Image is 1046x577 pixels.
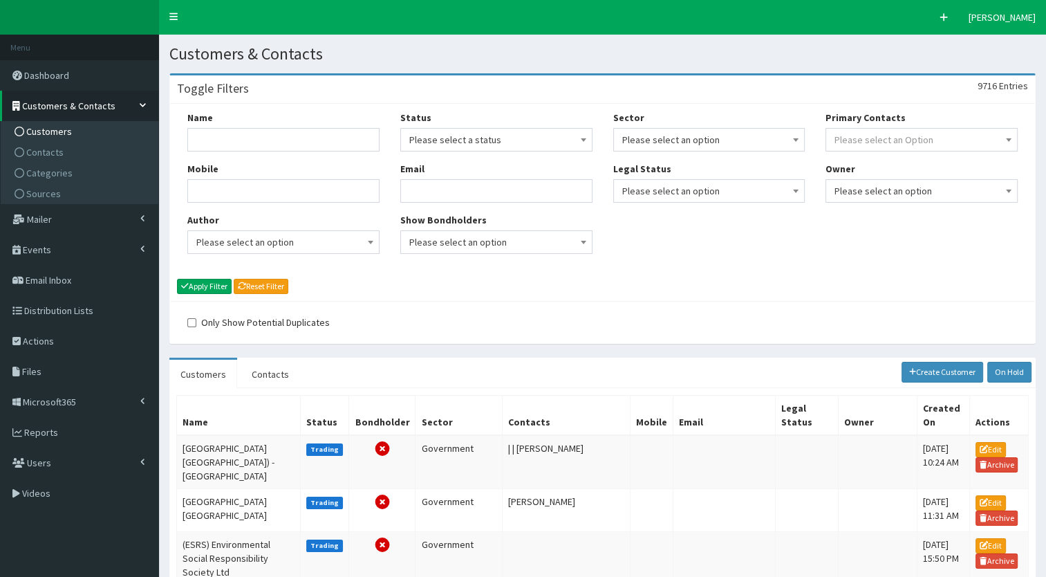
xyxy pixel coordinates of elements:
td: [DATE] 10:24 AM [917,435,969,489]
th: Sector [415,395,503,435]
label: Legal Status [613,162,671,176]
th: Actions [969,395,1028,435]
label: Name [187,111,213,125]
span: Email Inbox [26,274,71,286]
td: [PERSON_NAME] [503,488,631,531]
td: [GEOGRAPHIC_DATA] [GEOGRAPHIC_DATA]) - [GEOGRAPHIC_DATA] [177,435,301,489]
a: Contacts [241,360,300,389]
label: Primary Contacts [825,111,906,125]
th: Email [673,395,776,435]
span: Videos [22,487,50,500]
a: Customers [4,121,158,142]
th: Bondholder [349,395,415,435]
span: [PERSON_NAME] [969,11,1036,24]
th: Legal Status [775,395,838,435]
span: Dashboard [24,69,69,82]
a: Archive [975,457,1018,473]
span: Reports [24,426,58,439]
span: Please select an option [400,230,592,254]
a: Archive [975,553,1018,569]
span: Microsoft365 [23,396,76,408]
td: [GEOGRAPHIC_DATA] [GEOGRAPHIC_DATA] [177,488,301,531]
a: Edit [975,538,1006,553]
label: Trading [306,497,344,509]
th: Name [177,395,301,435]
label: Status [400,111,431,125]
span: 9716 [978,80,997,92]
span: Please select an option [825,179,1018,203]
span: Please select an Option [834,134,933,146]
span: Customers [26,125,72,138]
a: Edit [975,442,1006,457]
span: Please select a status [409,130,583,149]
button: Apply Filter [177,279,232,294]
a: Categories [4,163,158,183]
label: Trading [306,540,344,552]
th: Mobile [631,395,673,435]
span: Please select an option [622,130,796,149]
td: | | [PERSON_NAME] [503,435,631,489]
label: Show Bondholders [400,213,487,227]
label: Mobile [187,162,218,176]
td: Government [415,488,503,531]
span: Distribution Lists [24,304,93,317]
td: [DATE] 11:31 AM [917,488,969,531]
a: On Hold [987,362,1031,383]
th: Owner [838,395,917,435]
span: Categories [26,167,73,179]
a: Archive [975,511,1018,526]
span: Actions [23,335,54,347]
span: Contacts [26,146,64,158]
a: Contacts [4,142,158,163]
label: Owner [825,162,855,176]
span: Please select an option [834,181,1009,201]
input: Only Show Potential Duplicates [187,318,196,327]
span: Files [22,365,41,378]
label: Only Show Potential Duplicates [187,315,330,329]
th: Created On [917,395,969,435]
span: Please select an option [187,230,380,254]
span: Customers & Contacts [22,100,115,112]
th: Status [300,395,349,435]
span: Events [23,244,51,256]
span: Users [27,457,51,469]
span: Please select an option [613,128,805,152]
a: Customers [169,360,237,389]
label: Author [187,213,219,227]
span: Sources [26,187,61,200]
a: Reset Filter [234,279,288,294]
span: Please select a status [400,128,592,152]
h1: Customers & Contacts [169,45,1036,63]
a: Sources [4,183,158,204]
span: Please select an option [622,181,796,201]
a: Edit [975,495,1006,511]
span: Mailer [27,213,52,226]
td: Government [415,435,503,489]
th: Contacts [503,395,631,435]
label: Trading [306,443,344,456]
h3: Toggle Filters [177,82,249,95]
a: Create Customer [902,362,984,383]
label: Email [400,162,424,176]
span: Please select an option [409,232,583,252]
label: Sector [613,111,644,125]
span: Please select an option [196,232,371,252]
span: Entries [999,80,1028,92]
span: Please select an option [613,179,805,203]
